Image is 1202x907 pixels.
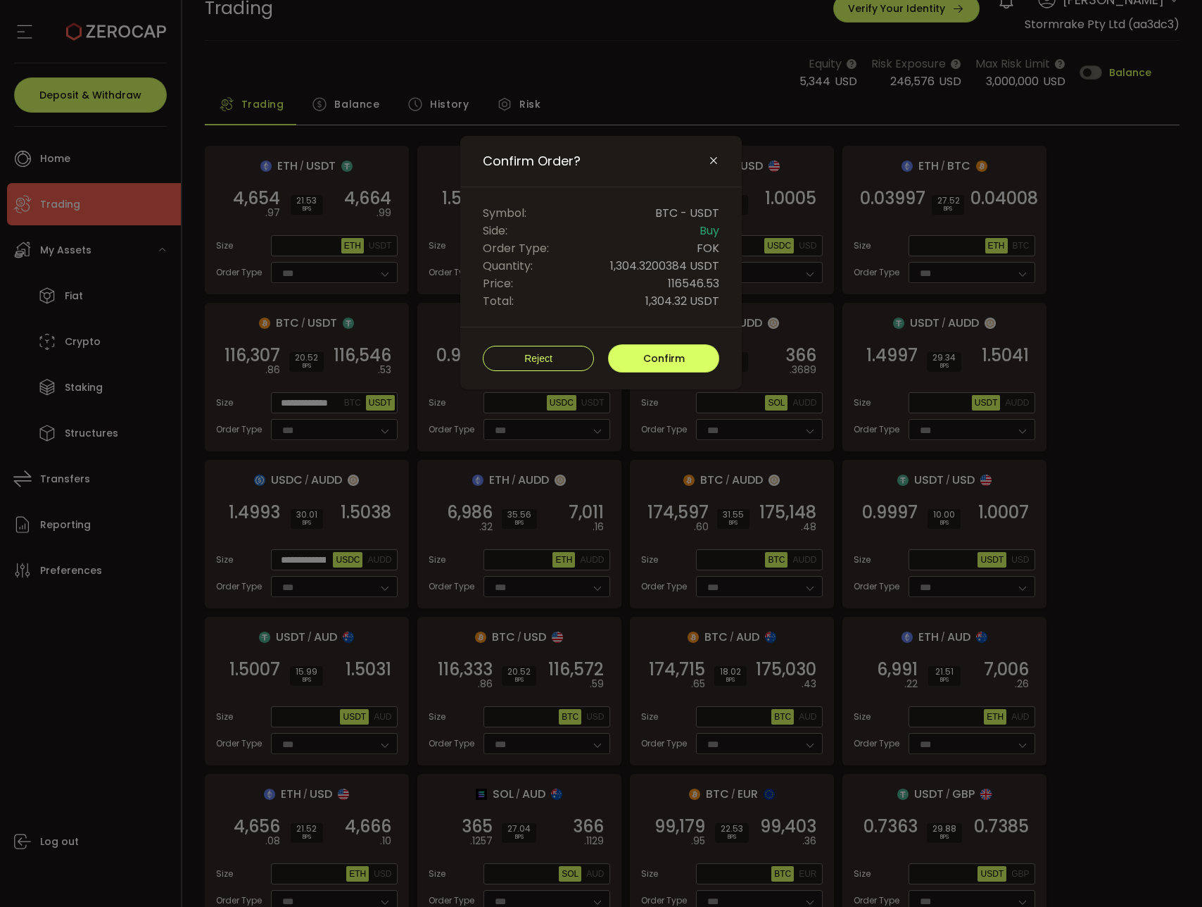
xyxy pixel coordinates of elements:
span: Order Type: [483,239,549,257]
span: 1,304.32 USDT [645,292,719,310]
span: Total: [483,292,514,310]
button: Close [708,155,719,168]
span: Confirm Order? [483,153,581,170]
span: Price: [483,275,513,292]
div: Confirm Order? [460,136,742,389]
span: Symbol: [483,204,526,222]
span: Confirm [643,351,685,365]
button: Confirm [608,344,719,373]
span: Side: [483,222,507,239]
span: 116546.53 [668,275,719,292]
span: Quantity: [483,257,533,275]
span: 1,304.3200384 USDT [610,257,719,275]
span: Buy [700,222,719,239]
span: BTC - USDT [655,204,719,222]
button: Reject [483,346,594,371]
span: FOK [697,239,719,257]
iframe: Chat Widget [1035,755,1202,907]
span: Reject [524,353,552,364]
